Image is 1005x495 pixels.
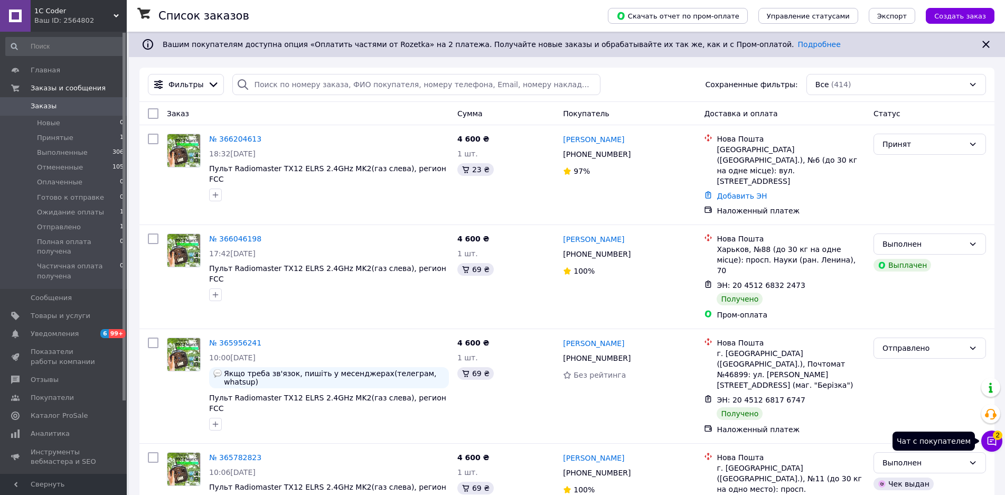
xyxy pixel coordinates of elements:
span: 1 [120,208,124,217]
a: [PERSON_NAME] [563,338,624,349]
span: 1 шт. [457,249,478,258]
span: Оплаченные [37,178,82,187]
span: Частичная оплата получена [37,261,120,281]
a: Пульт Radiomaster TX12 ELRS 2.4GHz MK2(газ слева), регион FCC [209,394,446,413]
span: Создать заказ [934,12,986,20]
div: Ваш ID: 2564802 [34,16,127,25]
span: Якщо треба зв'язок, пишіть у месенджерах(телеграм, whatsup) [224,369,445,386]
input: Поиск по номеру заказа, ФИО покупателя, номеру телефона, Email, номеру накладной [232,74,600,95]
span: Аналитика [31,429,70,438]
span: 0 [120,261,124,281]
span: 1 шт. [457,353,478,362]
span: 0 [120,237,124,256]
button: Управление статусами [758,8,858,24]
button: Чат с покупателем2 [981,431,1002,452]
span: 105 [112,163,124,172]
span: 100% [574,267,595,275]
img: Фото товару [167,338,200,371]
span: 97% [574,167,590,175]
span: Сообщения [31,293,72,303]
div: [PHONE_NUMBER] [561,351,633,366]
button: Создать заказ [926,8,994,24]
span: 0 [120,178,124,187]
a: Пульт Radiomaster TX12 ELRS 2.4GHz MK2(газ слева), регион FCC [209,164,446,183]
span: Отзывы [31,375,59,385]
div: Нова Пошта [717,338,865,348]
div: [PHONE_NUMBER] [561,465,633,480]
div: Получено [717,293,763,305]
span: 6 [100,329,109,338]
div: г. [GEOGRAPHIC_DATA] ([GEOGRAPHIC_DATA].), Почтомат №46899: ул. [PERSON_NAME][STREET_ADDRESS] (ма... [717,348,865,390]
a: [PERSON_NAME] [563,453,624,463]
div: [PHONE_NUMBER] [561,147,633,162]
span: Принятые [37,133,73,143]
img: Фото товару [167,234,200,267]
span: 10:06[DATE] [209,468,256,477]
div: Чек выдан [873,478,934,490]
div: Нова Пошта [717,452,865,463]
span: 1 шт. [457,468,478,477]
span: 2 [993,431,1002,440]
span: Скачать отчет по пром-оплате [616,11,739,21]
span: (414) [831,80,851,89]
a: Фото товару [167,234,201,267]
a: № 365956241 [209,339,261,347]
img: Фото товару [167,134,200,167]
a: [PERSON_NAME] [563,134,624,145]
div: Харьков, №88 (до 30 кг на одне місце): просп. Науки (ран. Ленина), 70 [717,244,865,276]
span: Доставка и оплата [704,109,777,118]
span: Покупатель [563,109,609,118]
span: Фильтры [168,79,203,90]
span: 0 [120,193,124,202]
div: Принят [882,138,964,150]
a: Подробнее [798,40,841,49]
span: Отправлено [37,222,81,232]
span: 1 шт. [457,150,478,158]
div: 69 ₴ [457,482,494,494]
span: 99+ [109,329,126,338]
span: Полная оплата получена [37,237,120,256]
span: Заказ [167,109,189,118]
button: Экспорт [869,8,915,24]
span: Выполненные [37,148,88,157]
span: 4 600 ₴ [457,235,490,243]
a: № 365782823 [209,453,261,462]
span: 17:42[DATE] [209,249,256,258]
span: Товары и услуги [31,311,90,321]
div: [PHONE_NUMBER] [561,247,633,261]
a: Фото товару [167,338,201,371]
span: Экспорт [877,12,907,20]
span: Управление статусами [767,12,850,20]
input: Поиск [5,37,125,56]
div: Выполнен [882,238,964,250]
span: Сохраненные фильтры: [705,79,797,90]
h1: Список заказов [158,10,249,22]
span: Уведомления [31,329,79,339]
div: Получено [717,407,763,420]
a: Пульт Radiomaster TX12 ELRS 2.4GHz MK2(газ слева), регион FCC [209,264,446,283]
div: Пром-оплата [717,310,865,320]
a: [PERSON_NAME] [563,234,624,245]
span: 306 [112,148,124,157]
div: 69 ₴ [457,263,494,276]
span: 1C Coder [34,6,114,16]
img: Фото товару [167,453,200,485]
span: Каталог ProSale [31,411,88,421]
span: ЭН: 20 4512 6832 2473 [717,281,805,289]
span: Новые [37,118,60,128]
span: Покупатели [31,393,74,403]
span: 10:00[DATE] [209,353,256,362]
div: Наложенный платеж [717,424,865,435]
span: Главная [31,66,60,75]
span: Заказы [31,101,57,111]
div: Нова Пошта [717,234,865,244]
span: Готово к отправке [37,193,104,202]
div: Нова Пошта [717,134,865,144]
span: Вашим покупателям доступна опция «Оплатить частями от Rozetka» на 2 платежа. Получайте новые зака... [163,40,841,49]
a: Добавить ЭН [717,192,767,200]
span: 1 [120,133,124,143]
div: 23 ₴ [457,163,494,176]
